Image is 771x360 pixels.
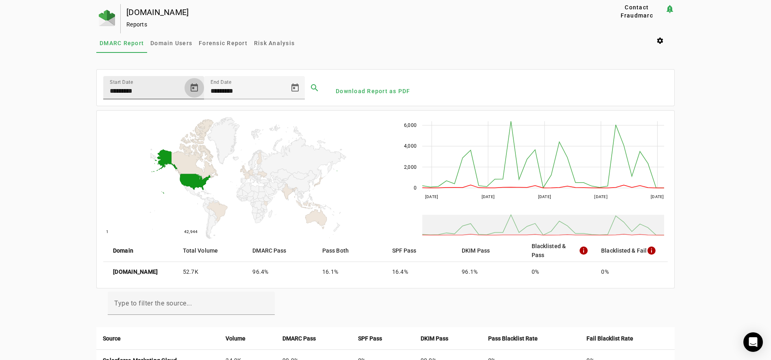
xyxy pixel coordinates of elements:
[612,3,662,20] span: Contact Fraudmarc
[665,4,675,14] mat-icon: notification_important
[211,79,231,85] mat-label: End Date
[185,78,204,98] button: Open calendar
[113,246,133,255] strong: Domain
[282,334,345,343] div: DMARC Pass
[358,334,408,343] div: SPF Pass
[246,262,316,281] mat-cell: 96.4%
[246,239,316,262] mat-header-cell: DMARC Pass
[538,194,551,199] text: [DATE]
[126,20,582,28] div: Reports
[488,334,573,343] div: Pass Blacklist Rate
[594,194,608,199] text: [DATE]
[150,40,192,46] span: Domain Users
[332,84,414,98] button: Download Report as PDF
[176,262,246,281] mat-cell: 52.7K
[106,229,109,234] text: 1
[184,229,198,234] text: 42,944
[425,194,438,199] text: [DATE]
[99,10,115,26] img: Fraudmarc Logo
[358,334,382,343] strong: SPF Pass
[282,334,316,343] strong: DMARC Pass
[743,332,763,352] div: Open Intercom Messenger
[226,334,245,343] strong: Volume
[103,117,388,239] svg: A chart.
[100,40,144,46] span: DMARC Report
[413,185,416,191] text: 0
[455,239,525,262] mat-header-cell: DKIM Pass
[586,334,668,343] div: Fail Blacklist Rate
[285,78,305,98] button: Open calendar
[386,262,456,281] mat-cell: 16.4%
[336,87,410,95] span: Download Report as PDF
[254,40,295,46] span: Risk Analysis
[647,246,656,255] mat-icon: info
[96,33,147,53] a: DMARC Report
[110,79,133,85] mat-label: Start Date
[595,262,668,281] mat-cell: 0%
[316,239,386,262] mat-header-cell: Pass Both
[609,4,665,19] button: Contact Fraudmarc
[488,334,538,343] strong: Pass Blacklist Rate
[386,239,456,262] mat-header-cell: SPF Pass
[421,334,448,343] strong: DKIM Pass
[195,33,251,53] a: Forensic Report
[147,33,195,53] a: Domain Users
[114,299,192,307] mat-label: Type to filter the source...
[651,194,664,199] text: [DATE]
[586,334,633,343] strong: Fail Blacklist Rate
[226,334,269,343] div: Volume
[421,334,475,343] div: DKIM Pass
[481,194,495,199] text: [DATE]
[404,122,416,128] text: 6,000
[126,8,582,16] div: [DOMAIN_NAME]
[176,239,246,262] mat-header-cell: Total Volume
[404,143,416,149] text: 4,000
[103,334,213,343] div: Source
[404,164,416,170] text: 2,000
[103,334,121,343] strong: Source
[525,262,595,281] mat-cell: 0%
[251,33,298,53] a: Risk Analysis
[113,268,158,276] strong: [DOMAIN_NAME]
[199,40,248,46] span: Forensic Report
[595,239,668,262] mat-header-cell: Blacklisted & Fail
[316,262,386,281] mat-cell: 16.1%
[455,262,525,281] mat-cell: 96.1%
[579,246,588,255] mat-icon: info
[525,239,595,262] mat-header-cell: Blacklisted & Pass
